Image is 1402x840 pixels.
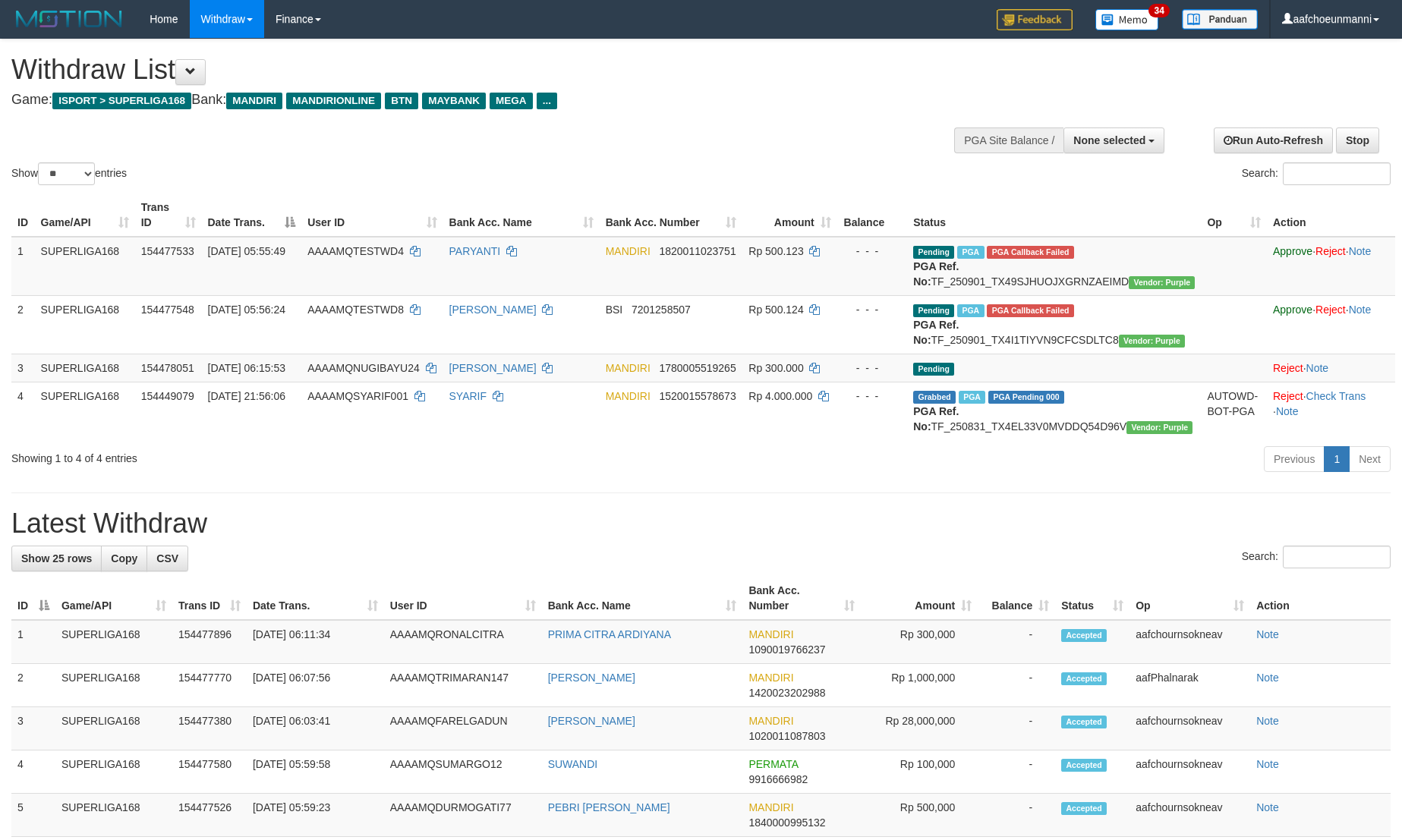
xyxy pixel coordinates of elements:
th: Action [1250,577,1391,620]
td: [DATE] 05:59:58 [247,750,384,794]
span: ... [537,93,557,109]
b: PGA Ref. No: [913,260,959,288]
a: [PERSON_NAME] [548,672,635,684]
span: 154477548 [141,304,194,316]
img: Button%20Memo.svg [1095,9,1159,30]
td: TF_250901_TX49SJHUOJXGRNZAEIMD [907,237,1201,296]
span: MAYBANK [422,93,486,109]
span: MANDIRI [748,672,793,684]
span: 34 [1148,4,1169,17]
td: aafchournsokneav [1129,620,1250,664]
h1: Latest Withdraw [11,508,1391,539]
div: Showing 1 to 4 of 4 entries [11,445,573,466]
td: 154477770 [172,664,247,707]
th: ID [11,193,35,237]
span: Accepted [1061,629,1107,642]
span: 154477533 [141,245,194,257]
td: 154477580 [172,750,247,794]
span: None selected [1073,134,1145,146]
td: Rp 1,000,000 [861,664,978,707]
th: Game/API: activate to sort column ascending [35,193,135,237]
th: Bank Acc. Name: activate to sort column ascending [443,193,600,237]
a: Note [1349,245,1372,257]
input: Search: [1283,162,1391,185]
a: [PERSON_NAME] [449,304,537,316]
a: CSV [147,546,188,571]
span: Accepted [1061,802,1107,815]
span: Vendor URL: https://trx4.1velocity.biz [1129,276,1195,289]
a: SUWANDI [548,758,598,770]
a: Note [1276,405,1299,417]
td: [DATE] 06:11:34 [247,620,384,664]
td: 3 [11,354,35,382]
span: MANDIRI [606,362,651,374]
td: - [978,794,1055,837]
span: Pending [913,304,954,317]
td: 4 [11,750,55,794]
img: MOTION_logo.png [11,8,127,30]
td: SUPERLIGA168 [55,794,172,837]
a: Stop [1336,127,1379,153]
th: Status [907,193,1201,237]
a: Previous [1264,446,1325,472]
span: Copy 1840000995132 to clipboard [748,816,825,829]
td: Rp 28,000,000 [861,707,978,750]
td: 1 [11,237,35,296]
select: Showentries [38,162,95,185]
th: Balance [837,193,907,237]
span: MANDIRI [748,801,793,813]
a: Note [1306,362,1329,374]
th: Trans ID: activate to sort column ascending [172,577,247,620]
span: Rp 500.124 [748,304,803,316]
span: Vendor URL: https://trx4.1velocity.biz [1126,421,1192,434]
label: Search: [1242,162,1391,185]
th: Amount: activate to sort column ascending [742,193,836,237]
span: ISPORT > SUPERLIGA168 [52,93,191,109]
span: Vendor URL: https://trx4.1velocity.biz [1119,335,1185,348]
b: PGA Ref. No: [913,319,959,346]
a: SYARIF [449,390,487,402]
span: CSV [156,552,178,565]
span: Rp 300.000 [748,362,803,374]
td: SUPERLIGA168 [35,237,135,296]
td: AAAAMQFARELGADUN [384,707,542,750]
img: Feedback.jpg [997,9,1073,30]
span: MANDIRI [606,390,651,402]
span: Accepted [1061,759,1107,772]
span: Copy [111,552,137,565]
a: [PERSON_NAME] [449,362,537,374]
span: Accepted [1061,716,1107,728]
td: 3 [11,707,55,750]
td: SUPERLIGA168 [35,295,135,354]
span: Copy 1090019766237 to clipboard [748,643,825,656]
div: - - - [843,389,901,404]
th: Op: activate to sort column ascending [1201,193,1267,237]
a: Reject [1315,304,1346,316]
td: 154477896 [172,620,247,664]
td: 5 [11,794,55,837]
td: 2 [11,295,35,354]
td: SUPERLIGA168 [55,707,172,750]
td: SUPERLIGA168 [55,620,172,664]
td: AAAAMQDURMOGATI77 [384,794,542,837]
a: Run Auto-Refresh [1214,127,1333,153]
span: PGA Pending [988,391,1064,404]
td: · · [1267,382,1395,440]
span: Copy 1820011023751 to clipboard [659,245,736,257]
td: SUPERLIGA168 [55,664,172,707]
th: Date Trans.: activate to sort column ascending [247,577,384,620]
span: Marked by aafmaleo [957,304,984,317]
a: Approve [1273,304,1312,316]
img: panduan.png [1182,9,1258,30]
a: Note [1349,304,1372,316]
span: 154449079 [141,390,194,402]
td: aafchournsokneav [1129,750,1250,794]
span: Copy 1420023202988 to clipboard [748,687,825,699]
span: [DATE] 21:56:06 [208,390,285,402]
span: MANDIRI [606,245,651,257]
a: Note [1256,715,1279,727]
th: Balance: activate to sort column ascending [978,577,1055,620]
a: PEBRI [PERSON_NAME] [548,801,670,813]
span: MANDIRI [226,93,282,109]
span: Show 25 rows [21,552,92,565]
